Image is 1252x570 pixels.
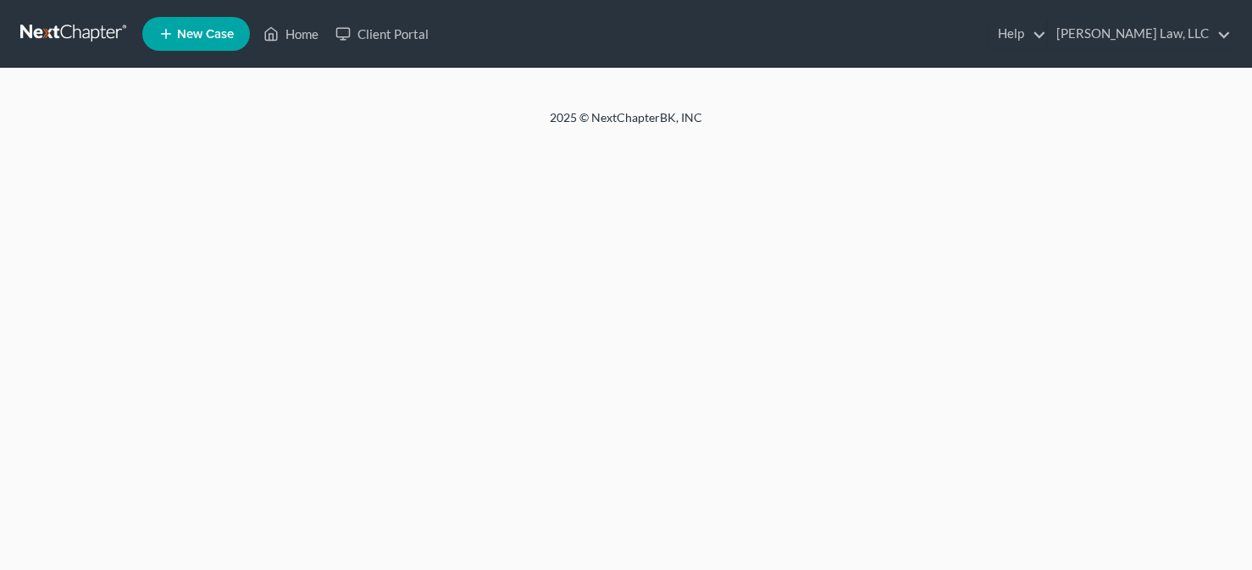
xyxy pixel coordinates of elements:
div: 2025 © NextChapterBK, INC [143,109,1109,140]
a: [PERSON_NAME] Law, LLC [1048,19,1231,49]
a: Help [989,19,1046,49]
a: Client Portal [327,19,437,49]
new-legal-case-button: New Case [142,17,250,51]
a: Home [255,19,327,49]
